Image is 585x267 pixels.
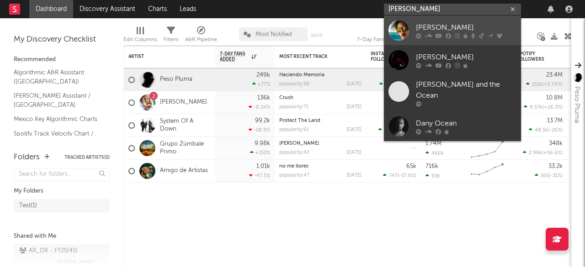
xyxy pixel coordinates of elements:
div: Dany Ocean [416,118,516,129]
span: +26.3 % [544,105,561,110]
span: 9.57k [530,105,542,110]
span: 101k [532,82,542,87]
div: popularity: 61 [279,127,309,132]
div: 9.98k [255,141,270,147]
div: My Discovery Checklist [14,34,110,45]
div: ( ) [529,127,563,133]
div: ( ) [526,81,563,87]
a: System Of A Down [160,118,211,133]
a: Crush [279,95,293,100]
span: -31 % [550,173,561,178]
svg: Chart title [467,137,508,160]
a: Algorithmic A&R Assistant ([GEOGRAPHIC_DATA]) [14,68,101,86]
a: Mexico Key Algorithmic Charts [14,114,101,124]
a: Spotify Track Velocity Chart / MX [14,129,101,147]
div: 7-Day Fans Added (7-Day Fans Added) [357,34,425,45]
div: Filters [164,23,178,49]
div: 1.74M [425,141,441,147]
div: [DATE] [346,127,362,132]
a: Peso Pluma [160,76,192,84]
span: +56.6 % [543,151,561,156]
a: [PERSON_NAME] [384,16,521,45]
span: 7-Day Fans Added [220,51,249,62]
a: Haciendo Memoria [279,73,324,78]
div: My Folders [14,186,110,197]
div: Shared with Me [14,231,110,242]
div: 348k [549,141,563,147]
div: popularity: 42 [279,150,309,155]
span: +5.74 % [544,82,561,87]
a: Amigo de Artistas [160,167,208,175]
div: ( ) [378,127,416,133]
a: [PERSON_NAME] Assistant / [GEOGRAPHIC_DATA] [14,91,101,110]
div: AR_DR - FY25 ( 45 ) [19,246,78,257]
div: Artist [128,54,197,59]
div: [DATE] [346,150,362,155]
div: 466k [425,150,444,156]
div: 23.4M [546,72,563,78]
a: [PERSON_NAME] and the Ocean [384,75,521,111]
div: [DATE] [346,173,362,178]
div: +77 % [252,81,270,87]
div: Edit Columns [123,34,157,45]
div: 7-Day Fans Added (7-Day Fans Added) [357,23,425,49]
div: [PERSON_NAME] and the Ocean [416,79,516,101]
div: 99.2k [255,118,270,124]
span: Most Notified [255,31,292,37]
div: 10.8M [546,95,563,101]
div: 33.2k [548,163,563,169]
a: Protect The Land [279,118,320,123]
div: 93k [425,173,440,179]
div: [DATE] [346,105,362,110]
div: A&R Pipeline [185,34,217,45]
a: [PERSON_NAME] [279,141,319,146]
div: Filters [164,34,178,45]
span: 165 [541,173,549,178]
div: Corazón De Miel [279,141,362,146]
div: popularity: 58 [279,82,309,87]
div: Peso Pluma [571,86,582,123]
div: Crush [279,95,362,100]
button: Tracked Artists(5) [64,155,110,160]
div: popularity: 47 [279,173,309,178]
a: Test(1) [14,199,110,213]
a: [PERSON_NAME] [384,45,521,75]
div: Edit Columns [123,23,157,49]
div: 136k [257,95,270,101]
span: 747 [389,173,398,178]
div: Folders [14,152,40,163]
div: 65k [406,163,416,169]
button: Save [311,33,323,38]
div: ( ) [535,173,563,178]
div: ( ) [523,150,563,156]
input: Search for artists [384,4,521,15]
div: 249k [256,72,270,78]
div: Test ( 1 ) [19,200,37,211]
div: popularity: 71 [279,105,308,110]
div: A&R Pipeline [185,23,217,49]
div: -28.9 % [249,127,270,133]
div: 1.01k [256,163,270,169]
div: [PERSON_NAME] [416,52,516,63]
div: ( ) [379,81,416,87]
a: [PERSON_NAME] [160,99,207,106]
div: 13.7M [547,118,563,124]
span: 2.99k [529,151,542,156]
div: 716k [425,163,438,169]
div: [PERSON_NAME] [416,22,516,33]
div: no me llores [279,164,362,169]
div: -47.5 % [249,173,270,178]
div: +153 % [250,150,270,156]
div: -8.24 % [249,104,270,110]
div: ( ) [524,104,563,110]
div: [DATE] [346,82,362,87]
span: -37.6 % [399,173,415,178]
span: -26 % [549,128,561,133]
a: Dany Ocean [384,111,521,141]
div: Protect The Land [279,118,362,123]
a: no me llores [279,164,308,169]
a: Grupo Zúmbale Primo [160,141,211,156]
div: ( ) [383,173,416,178]
span: 48.5k [535,128,548,133]
div: Spotify Followers [517,51,549,62]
